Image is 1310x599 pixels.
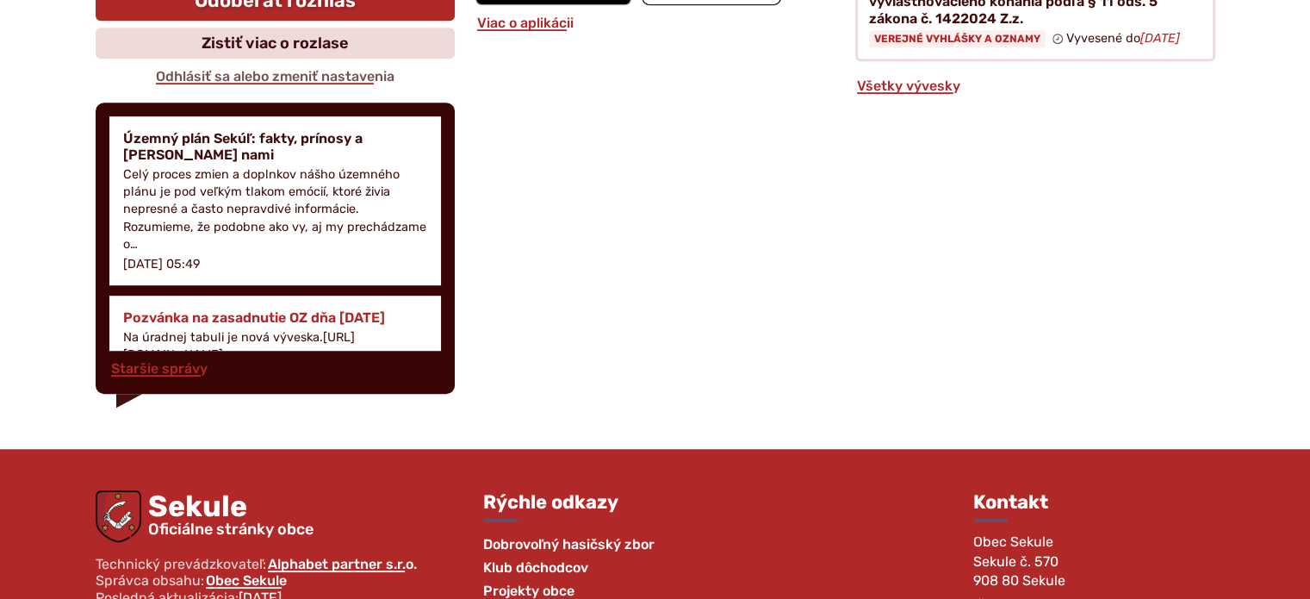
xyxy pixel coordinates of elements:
[96,490,483,542] a: Logo Sekule, prejsť na domovskú stránku.
[141,492,314,537] span: Sekule
[148,521,314,537] span: Oficiálne stránky obce
[123,309,427,326] h4: Pozvánka na zasadnutie OZ dňa [DATE]
[109,296,441,396] a: Pozvánka na zasadnutie OZ dňa [DATE] Na úradnej tabuli je nová výveska.[URL][DOMAIN_NAME] [DATE] ...
[266,556,419,572] a: Alphabet partner s.r.o.
[123,329,427,364] p: Na úradnej tabuli je nová výveska.[URL][DOMAIN_NAME]
[123,257,201,271] p: [DATE] 05:49
[973,490,1215,519] h3: Kontakt
[109,116,441,285] a: Územný plán Sekúľ: fakty, prínosy a [PERSON_NAME] nami Celý proces zmien a doplnkov nášho územnéh...
[475,15,575,31] a: Viac o aplikácii
[96,490,142,542] img: Prejsť na domovskú stránku
[483,533,655,556] a: Dobrovoľný hasičský zbor
[973,533,1065,589] span: Obec Sekule Sekule č. 570 908 80 Sekule
[123,130,427,163] h4: Územný plán Sekúľ: fakty, prínosy a [PERSON_NAME] nami
[154,68,396,84] a: Odhlásiť sa alebo zmeniť nastavenia
[204,572,289,589] a: Obec Sekule
[483,556,588,579] a: Klub dôchodcov
[855,78,962,94] a: Všetky vývesky
[96,28,455,59] a: Zistiť viac o rozlase
[483,490,655,519] h3: Rýchle odkazy
[109,360,209,377] a: Staršie správy
[123,166,427,253] p: Celý proces zmien a doplnkov nášho územného plánu je pod veľkým tlakom emócií, ktoré živia nepres...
